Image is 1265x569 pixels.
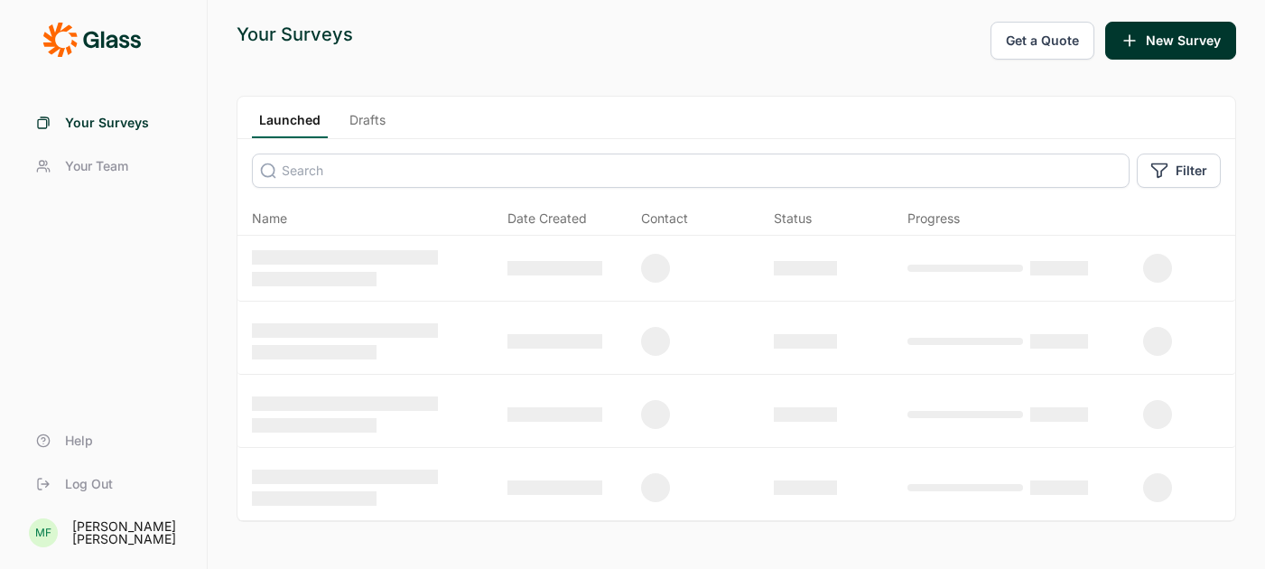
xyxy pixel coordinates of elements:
input: Search [252,154,1130,188]
button: Get a Quote [991,22,1094,60]
span: Log Out [65,475,113,493]
span: Your Team [65,157,128,175]
a: Launched [252,111,328,138]
div: Status [774,210,812,228]
span: Date Created [507,210,587,228]
span: Your Surveys [65,114,149,132]
div: Your Surveys [237,22,353,47]
div: [PERSON_NAME] [PERSON_NAME] [72,520,185,546]
div: Contact [641,210,688,228]
button: Filter [1137,154,1221,188]
a: Drafts [342,111,393,138]
span: Filter [1176,162,1207,180]
span: Name [252,210,287,228]
div: Progress [907,210,960,228]
button: New Survey [1105,22,1236,60]
div: MF [29,518,58,547]
span: Help [65,432,93,450]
